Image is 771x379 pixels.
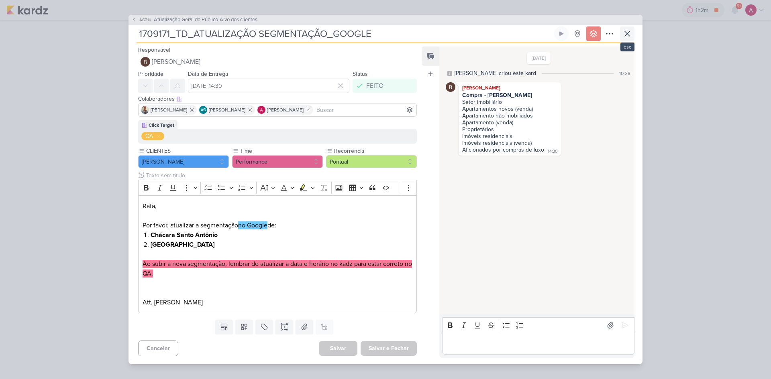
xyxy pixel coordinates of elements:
[138,95,417,103] div: Colaboradores
[239,147,323,155] label: Time
[446,82,455,92] img: Rafael Dornelles
[143,298,412,307] p: Att, [PERSON_NAME]
[620,43,634,51] div: esc
[143,221,412,230] p: Por favor, atualizar a segmentação de:
[151,106,187,113] span: [PERSON_NAME]
[151,231,218,239] strong: Chácara Santo Antônio
[199,106,207,114] div: Aline Gimenez Graciano
[138,71,163,77] label: Prioridade
[141,57,150,67] img: Rafael Dornelles
[315,105,415,115] input: Buscar
[548,148,558,155] div: 14:30
[138,17,152,23] span: AG214
[462,92,532,99] strong: Compra - [PERSON_NAME]
[238,221,267,229] mark: no Google
[201,108,206,112] p: AG
[257,106,265,114] img: Alessandra Gomes
[138,195,417,314] div: Editor editing area: main
[188,79,349,93] input: Select a date
[138,180,417,195] div: Editor toolbar
[145,132,153,140] div: QA
[443,317,634,333] div: Editor toolbar
[145,171,417,180] input: Texto sem título
[143,260,412,278] mark: Ao subir a nova segmentação, lembrar de atualizar a data e horário no kadz para estar correto no QA.
[149,122,174,129] div: Click Target
[619,70,630,77] div: 10:28
[366,81,383,91] div: FEITO
[188,71,228,77] label: Data de Entrega
[455,69,536,77] div: [PERSON_NAME] criou este kard
[138,47,170,53] label: Responsável
[141,106,149,114] img: Iara Santos
[138,340,178,356] button: Cancelar
[145,147,229,155] label: CLIENTES
[138,155,229,168] button: [PERSON_NAME]
[353,71,368,77] label: Status
[558,30,565,37] div: Ligar relógio
[443,333,634,355] div: Editor editing area: main
[333,147,417,155] label: Recorrência
[138,55,417,69] button: [PERSON_NAME]
[353,79,417,93] button: FEITO
[137,26,553,41] input: Kard Sem Título
[143,201,412,211] p: Rafa,
[152,57,200,67] span: [PERSON_NAME]
[462,99,544,153] div: Setor imobiliário Apartamentos novos (venda) Apartamento não mobiliados Apartamento (venda) Propr...
[326,155,417,168] button: Pontual
[232,155,323,168] button: Performance
[267,106,304,113] span: [PERSON_NAME]
[151,241,214,249] strong: [GEOGRAPHIC_DATA]
[132,16,257,24] button: AG214 Atualização Geral do Público-Alvo dos clientes
[154,16,257,24] span: Atualização Geral do Público-Alvo dos clientes
[209,106,245,113] span: [PERSON_NAME]
[460,84,559,92] div: [PERSON_NAME]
